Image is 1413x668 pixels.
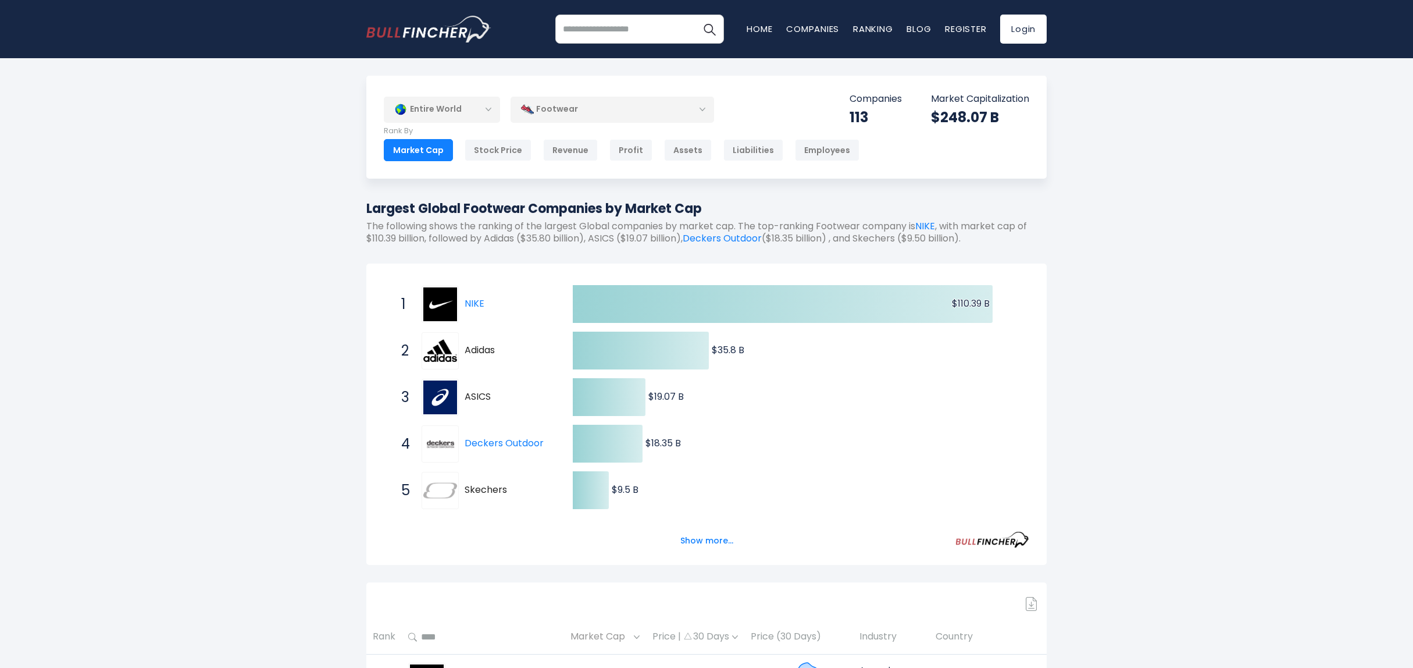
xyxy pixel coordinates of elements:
p: Rank By [384,126,859,136]
text: $19.07 B [648,390,684,403]
div: Assets [664,139,712,161]
a: Deckers Outdoor [422,425,465,463]
button: Search [695,15,724,44]
text: $35.8 B [712,343,744,357]
p: The following shows the ranking of the largest Global companies by market cap. The top-ranking Fo... [366,221,1047,245]
div: Employees [795,139,859,161]
img: bullfincher logo [366,16,491,42]
span: Market Cap [570,628,631,646]
div: $248.07 B [931,108,1029,126]
div: Revenue [543,139,598,161]
img: NIKE [423,287,457,321]
p: Market Capitalization [931,93,1029,105]
span: 4 [395,434,407,454]
a: Deckers Outdoor [465,436,544,450]
th: Country [929,620,1047,655]
a: Login [1000,15,1047,44]
a: Blog [907,23,931,35]
th: Industry [853,620,929,655]
a: Companies [786,23,839,35]
div: 113 [850,108,902,126]
text: $18.35 B [645,436,681,450]
th: Rank [366,620,402,655]
span: 2 [395,341,407,361]
button: Show more... [673,531,740,550]
div: Liabilities [723,139,783,161]
h1: Largest Global Footwear Companies by Market Cap [366,199,1047,218]
a: NIKE [422,286,465,323]
text: $110.39 B [952,297,990,310]
span: 3 [395,388,407,407]
p: Companies [850,93,902,105]
img: Skechers [423,474,457,507]
div: Stock Price [465,139,531,161]
a: NIKE [915,219,935,233]
a: NIKE [465,297,484,310]
a: Register [945,23,986,35]
div: Profit [609,139,652,161]
span: ASICS [465,391,552,403]
a: Home [747,23,772,35]
div: Footwear [511,96,714,123]
a: Go to homepage [366,16,491,42]
span: Skechers [465,484,552,496]
img: Adidas [423,339,457,362]
a: Deckers Outdoor [683,232,762,245]
div: Entire World [384,96,500,123]
img: Deckers Outdoor [423,427,457,461]
span: Adidas [465,344,552,357]
text: $9.5 B [612,483,638,496]
span: 5 [395,481,407,500]
div: Price | 30 Days [652,631,738,643]
span: 1 [395,294,407,314]
div: Market Cap [384,139,453,161]
img: ASICS [423,381,457,414]
th: Price (30 Days) [744,620,853,655]
a: Ranking [853,23,893,35]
